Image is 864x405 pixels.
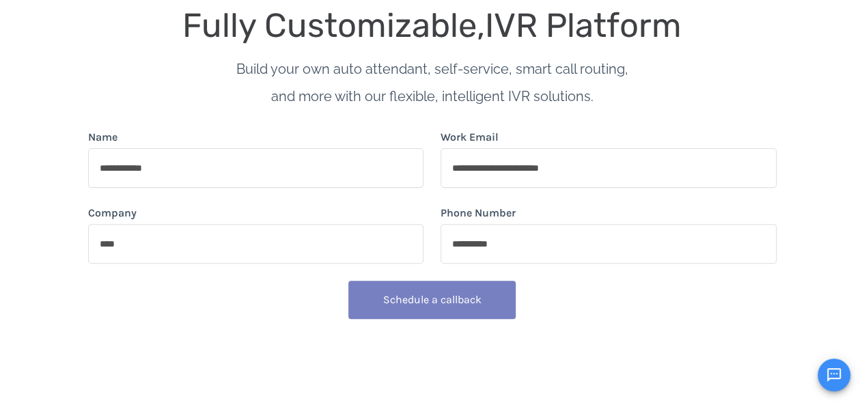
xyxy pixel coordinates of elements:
label: Company [88,205,137,221]
span: IVR Platform [485,5,682,45]
span: Build your own auto attendant, self-service, smart call routing, [236,61,628,77]
form: form [88,129,777,336]
span: Fully Customizable, [182,5,485,45]
span: Schedule a callback [383,293,482,306]
label: Work Email [441,129,499,145]
label: Name [88,129,117,145]
button: Schedule a callback [348,281,516,319]
span: and more with our flexible, intelligent IVR solutions. [271,88,594,104]
label: Phone Number [441,205,516,221]
button: Open chat [818,359,850,391]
